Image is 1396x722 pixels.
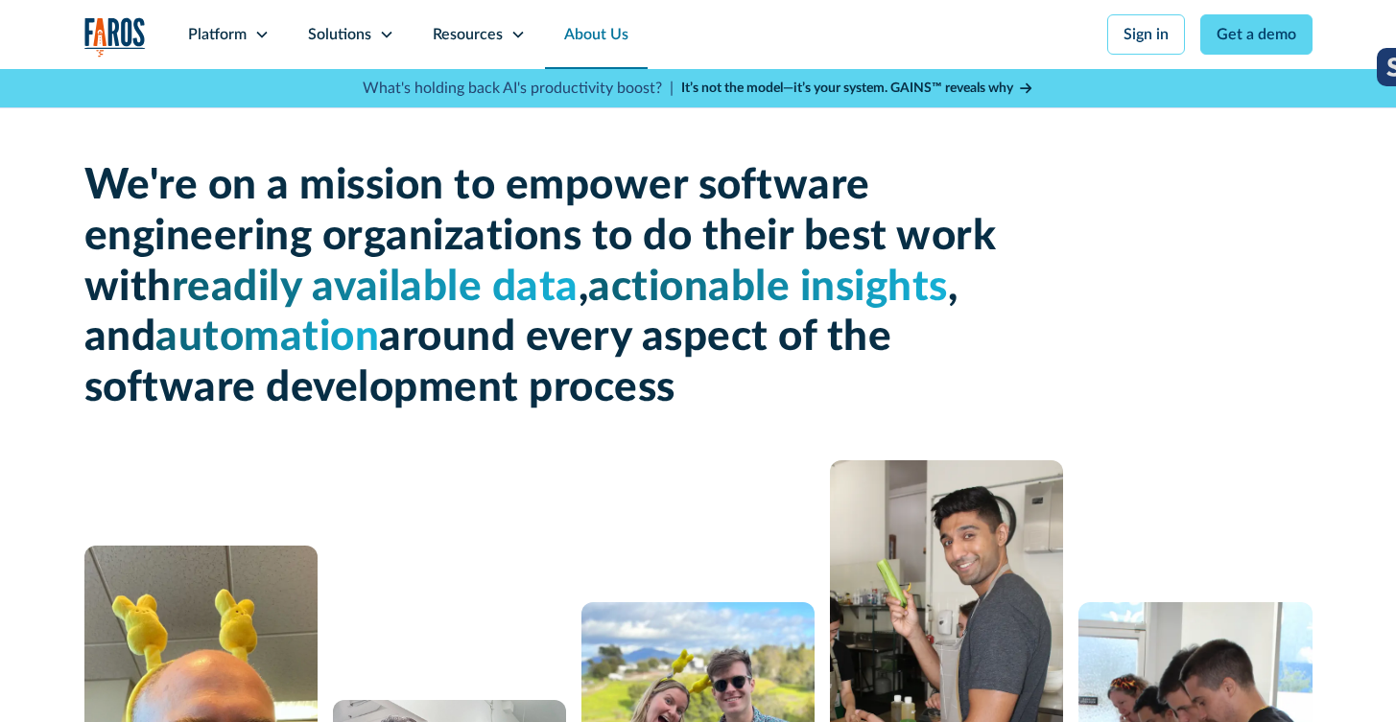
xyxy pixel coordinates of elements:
div: Platform [188,23,247,46]
span: readily available data [172,267,579,309]
a: home [84,17,146,57]
a: It’s not the model—it’s your system. GAINS™ reveals why [681,79,1034,99]
p: What's holding back AI's productivity boost? | [363,77,674,100]
a: Get a demo [1200,14,1313,55]
a: Sign in [1107,14,1185,55]
div: Solutions [308,23,371,46]
img: Logo of the analytics and reporting company Faros. [84,17,146,57]
strong: It’s not the model—it’s your system. GAINS™ reveals why [681,82,1013,95]
div: Resources [433,23,503,46]
h1: We're on a mission to empower software engineering organizations to do their best work with , , a... [84,161,1006,414]
span: actionable insights [588,267,948,309]
span: automation [155,316,379,359]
